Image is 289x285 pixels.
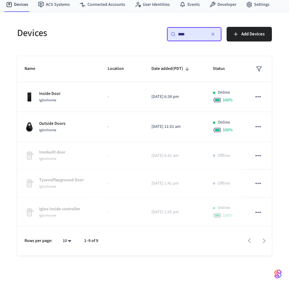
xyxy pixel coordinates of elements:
p: [DATE] 1:41 pm [151,180,198,187]
p: Online [218,119,230,126]
img: igloohome_igke [24,122,34,132]
img: Placeholder Lock Image [24,179,34,188]
p: [DATE] 6:41 am [151,153,198,159]
span: Igloohome [39,184,56,189]
p: Inside Door [39,91,61,97]
span: 100 % [223,97,233,103]
p: - [108,209,137,215]
span: Igloohome [39,98,56,103]
p: Outside Doors [39,121,65,127]
span: Location [108,64,132,74]
p: [DATE] 11:01 am [151,124,198,130]
p: - [108,153,137,159]
img: SeamLogoGradient.69752ec5.svg [274,269,282,279]
p: Igloo inside controller [39,206,80,212]
span: Add Devices [241,30,265,38]
p: - [108,94,137,100]
span: Igloohome [39,213,56,218]
p: Online [218,205,230,211]
p: - [108,124,137,130]
p: Offline [218,180,230,187]
h5: Devices [17,27,141,39]
button: Add Devices [227,27,272,41]
span: Igloohome [39,128,56,133]
p: [DATE] 1:55 pm [151,209,198,215]
p: - [108,180,137,187]
img: igloohome_deadbolt_2e [24,92,34,102]
div: 10 [60,236,74,245]
span: 100 % [223,212,233,218]
p: Offline [218,153,230,159]
span: Status [213,64,233,74]
p: Online [218,89,230,96]
span: Igloohome [39,156,56,161]
p: TysonsPlayground Door [39,177,84,183]
img: Placeholder Lock Image [24,151,34,161]
span: 100 % [223,127,233,133]
p: [DATE] 6:38 pm [151,94,198,100]
span: Date added(PDT) [151,64,191,74]
p: Ironbuilt door [39,149,65,156]
span: Name [24,64,43,74]
p: 1–9 of 9 [84,238,98,244]
img: Placeholder Lock Image [24,207,34,217]
p: Rows per page: [24,238,52,244]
